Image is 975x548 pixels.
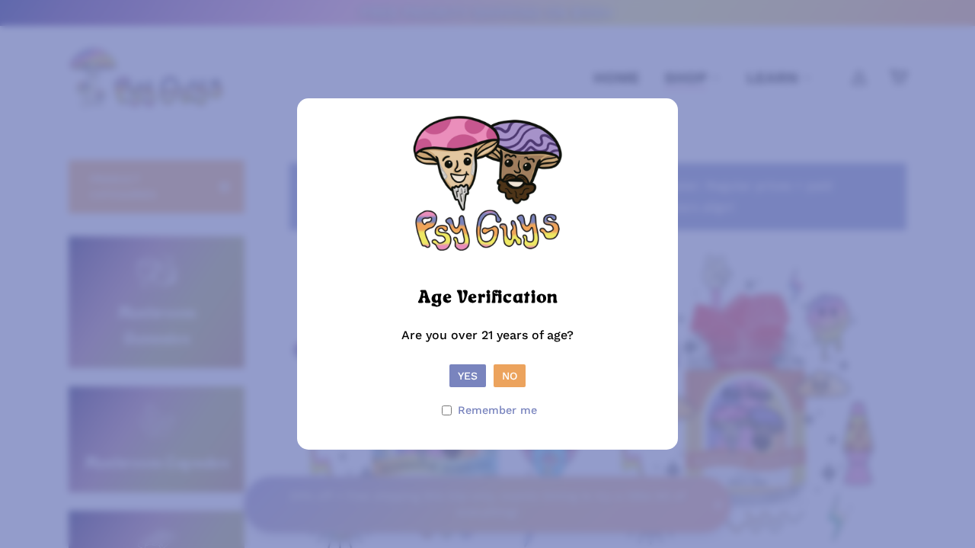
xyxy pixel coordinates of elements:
p: Are you over 21 years of age? [312,325,663,364]
span: Remember me [458,399,537,421]
input: Remember me [442,405,452,415]
button: No [494,364,526,387]
button: Yes [449,364,486,387]
h2: Age Verification [418,285,558,312]
img: Psy Guys Logo [411,114,564,266]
